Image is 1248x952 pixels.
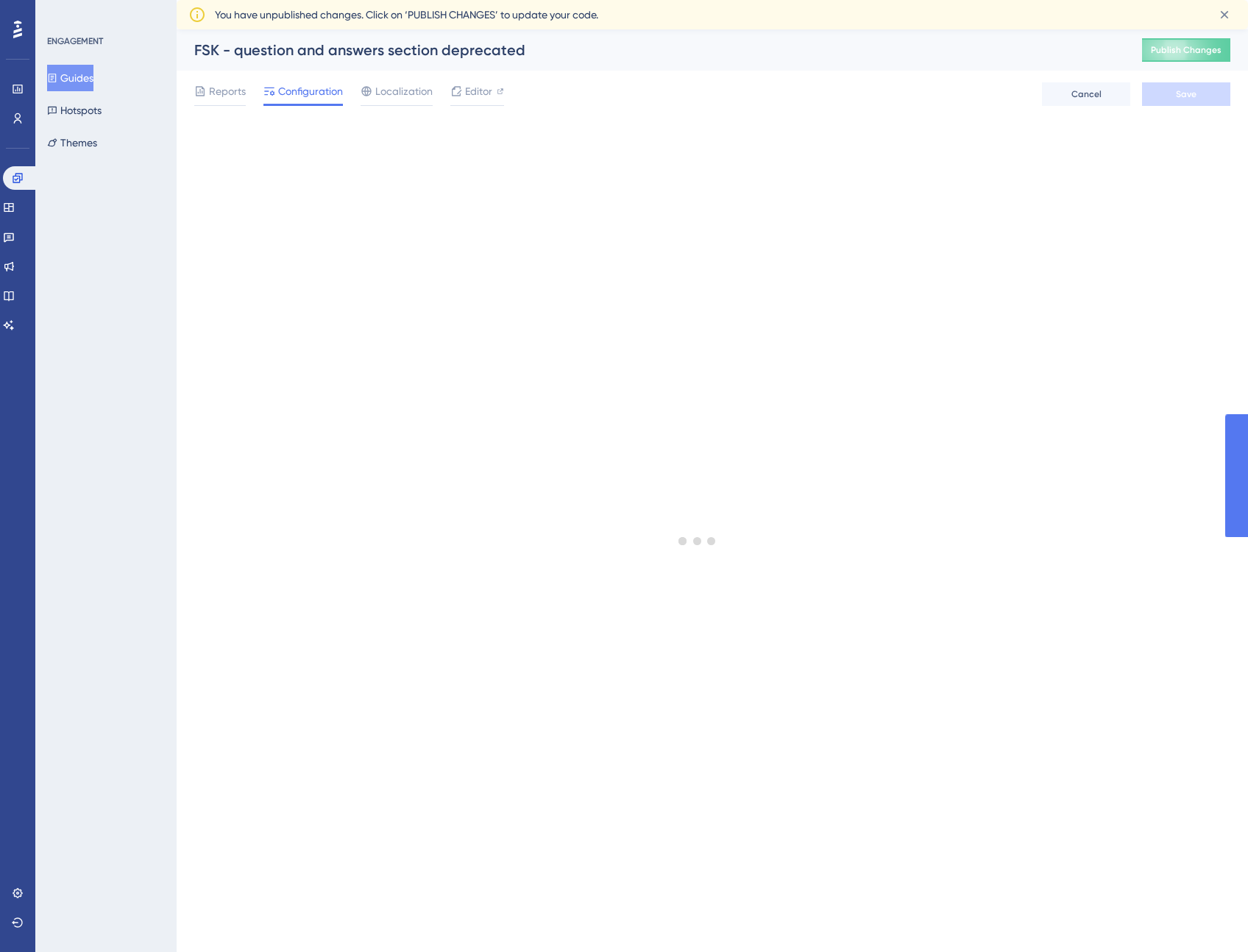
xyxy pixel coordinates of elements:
[47,65,93,91] button: Guides
[1186,894,1230,938] iframe: UserGuiding AI Assistant Launcher
[465,82,492,100] span: Editor
[278,82,343,100] span: Configuration
[1176,88,1196,100] span: Save
[47,129,97,156] button: Themes
[1071,88,1102,100] span: Cancel
[47,97,102,124] button: Hotspots
[1042,82,1130,106] button: Cancel
[1142,82,1230,106] button: Save
[47,35,103,47] div: ENGAGEMENT
[1142,38,1230,62] button: Publish Changes
[1151,44,1222,56] span: Publish Changes
[194,40,1105,60] div: FSK - question and answers section deprecated
[215,6,598,24] span: You have unpublished changes. Click on ‘PUBLISH CHANGES’ to update your code.
[209,82,246,100] span: Reports
[375,82,433,100] span: Localization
